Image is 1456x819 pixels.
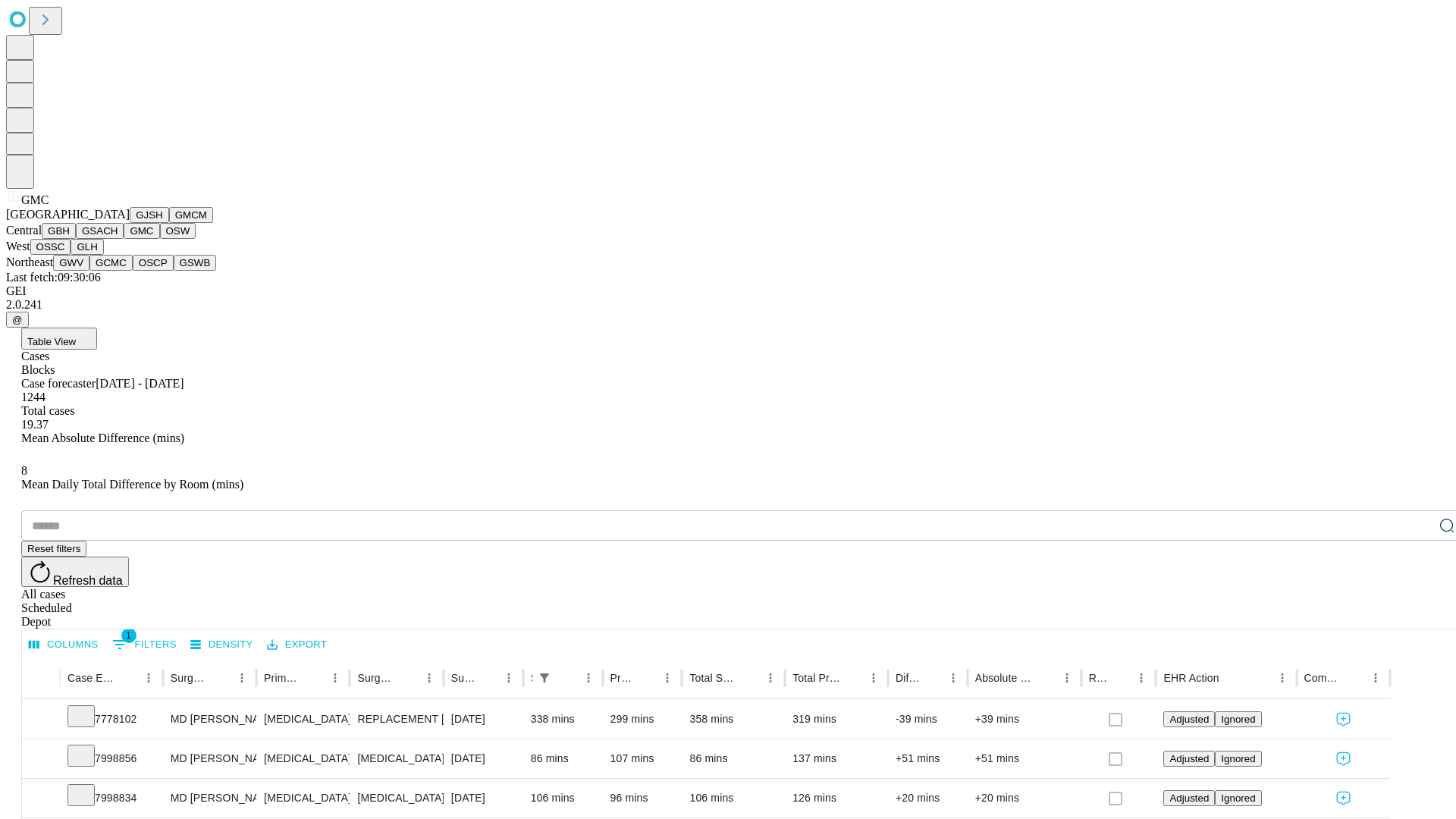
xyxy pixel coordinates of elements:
[1169,753,1209,764] span: Adjusted
[6,271,101,284] span: Last fetch: 09:30:06
[921,667,943,689] button: Sort
[21,418,49,431] span: 19.37
[610,672,635,684] div: Predicted In Room Duration
[108,632,180,657] button: Show filters
[1272,667,1293,689] button: Menu
[21,541,86,557] button: Reset filters
[635,667,657,689] button: Sort
[325,667,346,689] button: Menu
[71,239,103,255] button: GLH
[792,739,880,778] div: 137 mins
[477,667,498,689] button: Sort
[231,667,253,689] button: Menu
[451,672,475,684] div: Surgery Date
[357,672,395,684] div: Surgery Name
[896,739,960,778] div: +51 mins
[171,700,249,739] div: MD [PERSON_NAME] Md
[6,284,1450,298] div: GEI
[30,239,71,255] button: OSSC
[21,464,27,477] span: 8
[1169,714,1209,725] span: Adjusted
[578,667,599,689] button: Menu
[842,667,863,689] button: Sort
[12,314,23,325] span: @
[689,700,777,739] div: 358 mins
[6,256,53,268] span: Northeast
[610,779,675,817] div: 96 mins
[1169,792,1209,804] span: Adjusted
[169,207,213,223] button: GMCM
[531,700,595,739] div: 338 mins
[896,779,960,817] div: +20 mins
[1221,714,1255,725] span: Ignored
[1089,672,1109,684] div: Resolved in EHR
[6,224,42,237] span: Central
[1215,790,1261,806] button: Ignored
[943,667,964,689] button: Menu
[21,193,49,206] span: GMC
[124,223,159,239] button: GMC
[975,700,1074,739] div: +39 mins
[96,377,184,390] span: [DATE] - [DATE]
[1215,711,1261,727] button: Ignored
[67,672,115,684] div: Case Epic Id
[896,700,960,739] div: -39 mins
[117,667,138,689] button: Sort
[792,672,840,684] div: Total Predicted Duration
[160,223,196,239] button: OSW
[1056,667,1078,689] button: Menu
[531,739,595,778] div: 86 mins
[357,739,435,778] div: [MEDICAL_DATA] SKIN AND [MEDICAL_DATA]
[739,667,760,689] button: Sort
[174,255,217,271] button: GSWB
[171,739,249,778] div: MD [PERSON_NAME]
[171,779,249,817] div: MD [PERSON_NAME]
[1163,711,1215,727] button: Adjusted
[689,779,777,817] div: 106 mins
[419,667,440,689] button: Menu
[21,391,45,403] span: 1244
[76,223,124,239] button: GSACH
[264,700,342,739] div: [MEDICAL_DATA]
[30,786,52,812] button: Expand
[1344,667,1365,689] button: Sort
[657,667,678,689] button: Menu
[1163,672,1219,684] div: EHR Action
[264,739,342,778] div: [MEDICAL_DATA]
[1221,667,1242,689] button: Sort
[557,667,578,689] button: Sort
[171,672,209,684] div: Surgeon Name
[1109,667,1131,689] button: Sort
[6,208,130,221] span: [GEOGRAPHIC_DATA]
[263,633,331,657] button: Export
[1131,667,1152,689] button: Menu
[689,672,737,684] div: Total Scheduled Duration
[21,557,129,587] button: Refresh data
[6,312,29,328] button: @
[498,667,519,689] button: Menu
[27,336,76,347] span: Table View
[760,667,781,689] button: Menu
[1221,753,1255,764] span: Ignored
[42,223,76,239] button: GBH
[1304,672,1342,684] div: Comments
[357,700,435,739] div: REPLACEMENT [MEDICAL_DATA], BYPASS WITH PROSTHETIC VALVE
[133,255,174,271] button: OSCP
[1163,751,1215,767] button: Adjusted
[792,700,880,739] div: 319 mins
[21,328,97,350] button: Table View
[6,240,30,253] span: West
[210,667,231,689] button: Sort
[303,667,325,689] button: Sort
[21,377,96,390] span: Case forecaster
[21,478,243,491] span: Mean Daily Total Difference by Room (mins)
[1365,667,1386,689] button: Menu
[534,667,555,689] button: Show filters
[187,633,257,657] button: Density
[610,739,675,778] div: 107 mins
[792,779,880,817] div: 126 mins
[53,574,123,587] span: Refresh data
[689,739,777,778] div: 86 mins
[138,667,159,689] button: Menu
[1035,667,1056,689] button: Sort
